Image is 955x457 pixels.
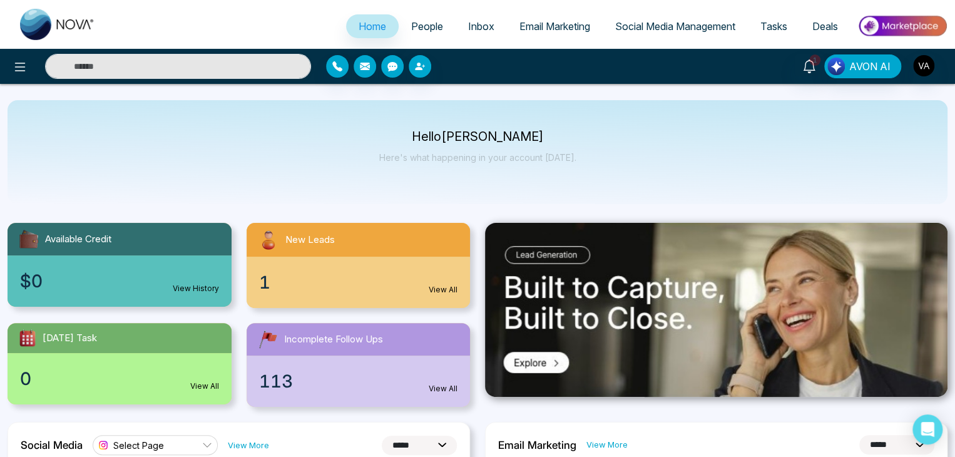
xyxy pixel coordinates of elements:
[800,14,850,38] a: Deals
[43,331,97,346] span: [DATE] Task
[760,20,787,33] span: Tasks
[285,233,335,247] span: New Leads
[259,269,270,295] span: 1
[359,20,386,33] span: Home
[259,368,293,394] span: 113
[379,152,576,163] p: Here's what happening in your account [DATE].
[456,14,507,38] a: Inbox
[113,439,164,451] span: Select Page
[257,328,279,351] img: followUps.svg
[18,328,38,348] img: todayTask.svg
[399,14,456,38] a: People
[468,20,494,33] span: Inbox
[586,439,628,451] a: View More
[794,54,824,76] a: 1
[190,381,219,392] a: View All
[284,332,383,347] span: Incomplete Follow Ups
[913,55,934,76] img: User Avatar
[603,14,748,38] a: Social Media Management
[346,14,399,38] a: Home
[615,20,735,33] span: Social Media Management
[239,223,478,308] a: New Leads1View All
[18,228,40,250] img: availableCredit.svg
[20,366,31,392] span: 0
[912,414,942,444] div: Open Intercom Messenger
[20,9,95,40] img: Nova CRM Logo
[239,323,478,407] a: Incomplete Follow Ups113View All
[429,383,457,394] a: View All
[812,20,838,33] span: Deals
[20,268,43,294] span: $0
[507,14,603,38] a: Email Marketing
[857,12,947,40] img: Market-place.gif
[257,228,280,252] img: newLeads.svg
[519,20,590,33] span: Email Marketing
[809,54,820,66] span: 1
[21,439,83,451] h2: Social Media
[485,223,947,397] img: .
[748,14,800,38] a: Tasks
[498,439,576,451] h2: Email Marketing
[827,58,845,75] img: Lead Flow
[173,283,219,294] a: View History
[411,20,443,33] span: People
[228,439,269,451] a: View More
[379,131,576,142] p: Hello [PERSON_NAME]
[849,59,891,74] span: AVON AI
[824,54,901,78] button: AVON AI
[45,232,111,247] span: Available Credit
[97,439,110,451] img: instagram
[429,284,457,295] a: View All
